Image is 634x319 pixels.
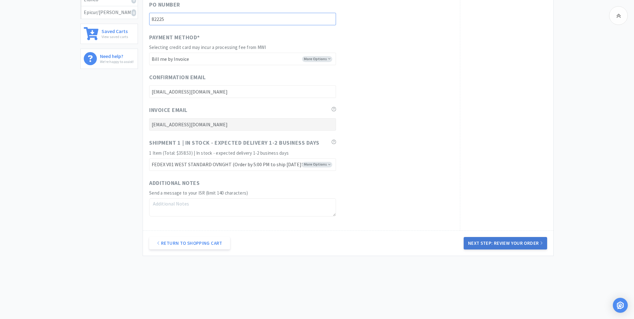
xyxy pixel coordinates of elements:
span: Additional Notes [149,179,200,188]
input: Confirmation Email [149,85,336,98]
input: PO Number [149,13,336,25]
span: Invoice Email [149,106,187,115]
div: Epicur/[PERSON_NAME] [84,8,135,17]
button: Next Step: Review Your Order [464,237,547,249]
span: Shipment 1 | In stock - expected delivery 1-2 business days [149,138,319,147]
input: Invoice Email [149,118,336,131]
i: 0 [131,9,136,16]
a: Return to Shopping Cart [149,237,230,249]
span: PO Number [149,0,180,9]
div: Open Intercom Messenger [613,298,628,313]
h6: Saved Carts [102,27,128,34]
span: 1 Item (Total: $358.53) | In stock - expected delivery 1-2 business days [149,150,289,156]
h6: Need help? [100,52,134,59]
a: Saved CartsView saved carts [80,24,138,44]
span: Selecting credit card may incur a processing fee from MWI [149,44,266,50]
a: Epicur/[PERSON_NAME]0 [81,6,138,19]
span: Send a message to your ISR (limit 140 characters) [149,190,248,196]
p: View saved carts [102,34,128,40]
span: Confirmation Email [149,73,206,82]
p: We're happy to assist! [100,59,134,65]
span: Payment Method * [149,33,200,42]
